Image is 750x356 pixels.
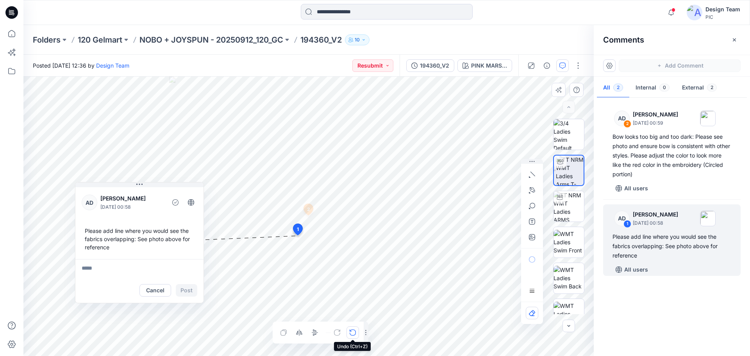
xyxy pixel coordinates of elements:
[82,195,97,210] div: AD
[78,34,122,45] a: 120 Gelmart
[420,61,449,70] div: 194360_V2
[556,156,584,185] img: TT NRM WMT Ladies Arms T-POSE
[687,5,702,20] img: avatar
[623,220,631,228] div: 1
[345,34,370,45] button: 10
[633,219,678,227] p: [DATE] 00:58
[705,5,740,14] div: Design Team
[554,230,584,254] img: WMT Ladies Swim Front
[82,224,197,254] div: Please add line where you would see the fabrics overlapping: See photo above for reference
[705,14,740,20] div: PIC
[619,59,741,72] button: Add Comment
[96,62,129,69] a: Design Team
[554,302,584,326] img: WMT Ladies Swim Left
[612,232,731,260] div: Please add line where you would see the fabrics overlapping: See photo above for reference
[624,265,648,274] p: All users
[554,191,584,222] img: TT NRM WMT Ladies ARMS DOWN
[406,59,454,72] button: 194360_V2
[297,226,299,233] span: 1
[139,34,283,45] a: NOBO + JOYSPUN - 20250912_120_GC
[633,210,678,219] p: [PERSON_NAME]
[659,84,670,91] span: 0
[355,36,360,44] p: 10
[633,110,678,119] p: [PERSON_NAME]
[612,132,731,179] div: Bow looks too big and too dark: Please see photo and ensure bow is consistent with other styles. ...
[624,184,648,193] p: All users
[623,120,631,128] div: 2
[707,84,717,91] span: 2
[613,84,623,91] span: 2
[597,78,629,98] button: All
[676,78,723,98] button: External
[629,78,676,98] button: Internal
[554,119,584,150] img: 3/4 Ladies Swim Default
[614,111,630,126] div: AD
[612,263,651,276] button: All users
[633,119,678,127] p: [DATE] 00:59
[139,284,171,297] button: Cancel
[612,182,651,195] button: All users
[614,211,630,226] div: AD
[541,59,553,72] button: Details
[100,194,164,203] p: [PERSON_NAME]
[554,266,584,290] img: WMT Ladies Swim Back
[603,35,644,45] h2: Comments
[471,61,507,70] div: PINK MARSHMELLOW
[33,61,129,70] span: Posted [DATE] 12:36 by
[457,59,512,72] button: PINK MARSHMELLOW
[300,34,342,45] p: 194360_V2
[33,34,61,45] a: Folders
[100,203,164,211] p: [DATE] 00:58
